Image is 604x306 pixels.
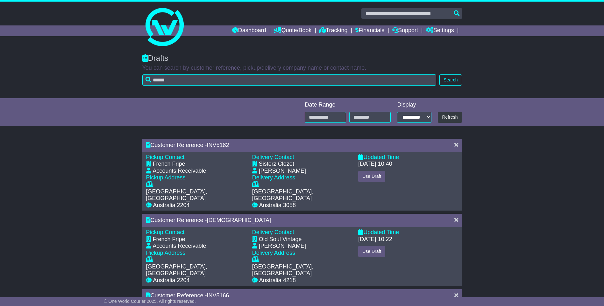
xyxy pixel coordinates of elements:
[252,250,295,256] span: Delivery Address
[146,174,186,181] span: Pickup Address
[252,263,352,277] div: [GEOGRAPHIC_DATA], [GEOGRAPHIC_DATA]
[146,217,448,224] div: Customer Reference -
[358,161,392,168] div: [DATE] 10:40
[305,101,391,108] div: Date Range
[439,74,462,86] button: Search
[358,154,458,161] div: Updated Time
[319,25,347,36] a: Tracking
[252,229,294,235] span: Delivery Contact
[146,154,185,160] span: Pickup Contact
[274,25,311,36] a: Quote/Book
[232,25,266,36] a: Dashboard
[146,292,448,299] div: Customer Reference -
[146,250,186,256] span: Pickup Address
[259,277,296,284] div: Australia 4218
[153,236,185,243] div: French Fripe
[392,25,418,36] a: Support
[142,54,462,63] div: Drafts
[153,277,190,284] div: Australia 2204
[358,171,385,182] button: Use Draft
[358,246,385,257] button: Use Draft
[146,142,448,149] div: Customer Reference -
[355,25,384,36] a: Financials
[426,25,454,36] a: Settings
[146,263,246,277] div: [GEOGRAPHIC_DATA], [GEOGRAPHIC_DATA]
[153,202,190,209] div: Australia 2204
[153,243,206,250] div: Accounts Receivable
[397,101,431,108] div: Display
[259,168,306,175] div: [PERSON_NAME]
[252,188,352,202] div: [GEOGRAPHIC_DATA], [GEOGRAPHIC_DATA]
[259,202,296,209] div: Australia 3058
[259,161,294,168] div: Sisterz Clozet
[252,174,295,181] span: Delivery Address
[358,229,458,236] div: Updated Time
[259,236,302,243] div: Old Soul Vintage
[153,161,185,168] div: French Fripe
[438,112,462,123] button: Refresh
[146,188,246,202] div: [GEOGRAPHIC_DATA], [GEOGRAPHIC_DATA]
[153,168,206,175] div: Accounts Receivable
[146,229,185,235] span: Pickup Contact
[207,142,229,148] span: INV5182
[252,154,294,160] span: Delivery Contact
[104,299,196,304] span: © One World Courier 2025. All rights reserved.
[207,217,271,223] span: [DEMOGRAPHIC_DATA]
[358,236,392,243] div: [DATE] 10:22
[142,65,462,72] p: You can search by customer reference, pickup/delivery company name or contact name.
[207,292,229,299] span: INV5166
[259,243,306,250] div: [PERSON_NAME]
